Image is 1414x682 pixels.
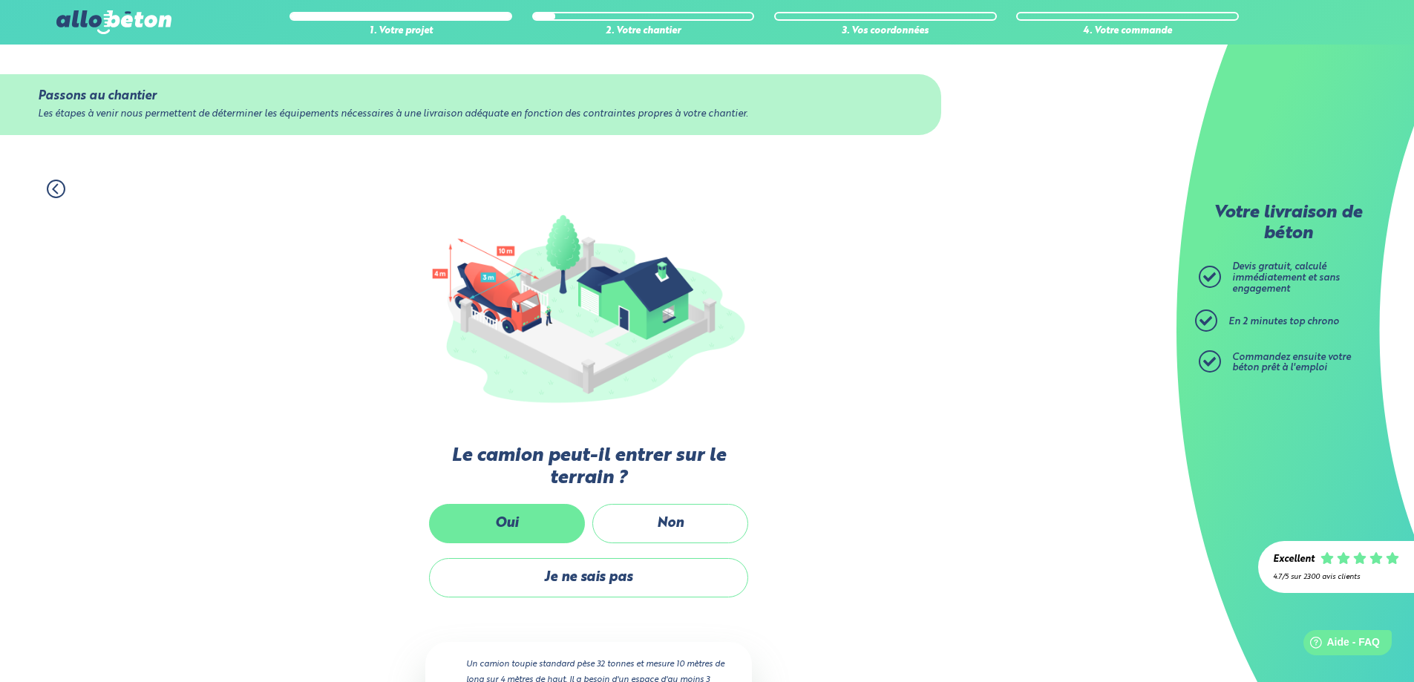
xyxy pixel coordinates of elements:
label: Oui [429,504,585,543]
p: Votre livraison de béton [1202,203,1373,244]
span: Devis gratuit, calculé immédiatement et sans engagement [1232,262,1340,293]
div: Les étapes à venir nous permettent de déterminer les équipements nécessaires à une livraison adéq... [38,109,904,120]
span: Commandez ensuite votre béton prêt à l'emploi [1232,353,1351,373]
label: Non [592,504,748,543]
iframe: Help widget launcher [1282,624,1398,666]
img: allobéton [56,10,171,34]
div: 4. Votre commande [1016,26,1239,37]
label: Je ne sais pas [429,558,748,597]
div: 2. Votre chantier [532,26,755,37]
div: Passons au chantier [38,89,904,103]
div: Excellent [1273,554,1315,565]
span: En 2 minutes top chrono [1228,317,1339,327]
div: 1. Votre projet [289,26,512,37]
label: Le camion peut-il entrer sur le terrain ? [425,445,752,489]
div: 4.7/5 sur 2300 avis clients [1273,573,1399,581]
div: 3. Vos coordonnées [774,26,997,37]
